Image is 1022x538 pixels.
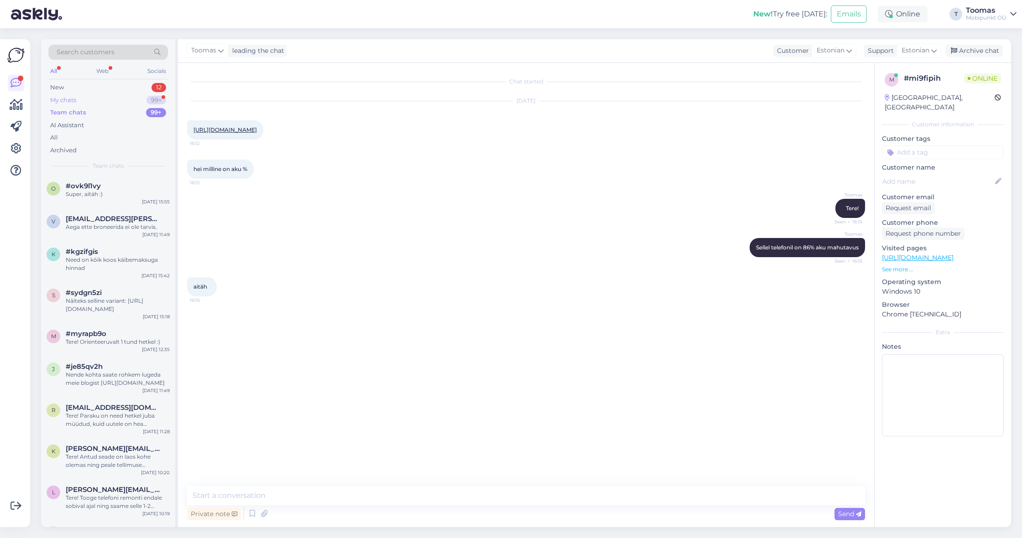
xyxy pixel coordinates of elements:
span: Search customers [57,47,115,57]
div: [DATE] [187,97,865,105]
div: Tere! Paraku on need hetkel juba müüdud, kuid uutele on hea kampaaniahind [URL][DOMAIN_NAME] [66,412,170,428]
span: Seen ✓ 16:15 [828,218,862,225]
div: [DATE] 12:35 [142,346,170,353]
span: Estonian [817,46,845,56]
span: #myrapb9o [66,330,106,338]
a: [URL][DOMAIN_NAME] [882,253,954,262]
div: Mobipunkt OÜ [966,14,1006,21]
span: #sydgn5zi [66,289,102,297]
div: Tere! Tooge telefoni remonti endale sobival ajal ning saame selle 1-2 tunniga vahetatud! :) [66,494,170,510]
span: 16:12 [190,179,224,186]
div: Team chats [50,108,86,117]
div: [DATE] 10:20 [141,469,170,476]
span: m [51,333,56,340]
p: Customer email [882,192,1004,202]
button: Emails [831,5,867,23]
p: Customer name [882,163,1004,172]
div: Archived [50,146,77,155]
p: Operating system [882,277,1004,287]
span: 16:16 [190,297,224,304]
span: l [52,489,55,496]
b: New! [753,10,773,18]
div: AI Assistant [50,121,84,130]
div: [DATE] 11:49 [142,387,170,394]
div: Customer [773,46,809,56]
span: Online [964,73,1001,83]
input: Add a tag [882,145,1004,159]
div: Extra [882,328,1004,336]
p: Browser [882,300,1004,310]
p: See more ... [882,265,1004,274]
div: Tere! Orienteeruvalt 1 tund hetkel :) [66,338,170,346]
div: Super, aitäh :) [66,190,170,198]
input: Add name [882,176,993,186]
div: Nende kohta saate rohkem lugeda meie blogist [URL][DOMAIN_NAME] [66,371,170,387]
span: Sellel telefonil on 86% aku mahutavus [756,244,859,251]
span: Seen ✓ 16:15 [828,258,862,264]
div: leading the chat [229,46,284,56]
span: Toomas [828,191,862,198]
span: o [51,185,56,192]
div: 99+ [146,108,166,117]
div: Chat started [187,78,865,86]
div: [DATE] 15:42 [141,272,170,279]
div: Customer information [882,120,1004,129]
div: All [48,65,59,77]
div: [DATE] 11:49 [142,231,170,238]
div: [GEOGRAPHIC_DATA], [GEOGRAPHIC_DATA] [885,93,995,112]
img: Askly Logo [7,47,25,64]
span: Team chats [93,162,124,170]
span: aitäh [193,283,207,290]
div: [DATE] 10:19 [142,510,170,517]
div: Archive chat [945,45,1003,57]
span: s [52,292,55,299]
span: hei milline on aku % [193,166,247,172]
span: #kgzifgis [66,248,98,256]
div: Tere! Antud seade on laos kohe olemas ning peale tellimuse sooritamist saate selle 1-2 päevaga kä... [66,453,170,469]
div: 12 [151,83,166,92]
div: # mi9fipih [904,73,964,84]
p: Chrome [TECHNICAL_ID] [882,310,1004,319]
span: 16:12 [190,140,224,147]
p: Notes [882,342,1004,352]
span: #je85qv2h [66,362,103,371]
p: Visited pages [882,243,1004,253]
div: Try free [DATE]: [753,9,827,20]
div: My chats [50,96,76,105]
div: New [50,83,64,92]
p: Customer tags [882,134,1004,144]
span: m [889,76,894,83]
span: j [52,366,55,372]
div: Need on kõik koos käibemaksuga hinnad [66,256,170,272]
span: Toomas [191,46,216,56]
div: Online [878,6,928,22]
span: Send [838,510,861,518]
span: v [52,218,55,225]
span: #m1q8vsar [66,527,104,535]
span: k [52,448,56,455]
div: [DATE] 11:28 [143,428,170,435]
div: Web [94,65,110,77]
div: Aega ette broneerida ei ole tarvis. [66,223,170,231]
div: [DATE] 15:55 [142,198,170,205]
span: Toomas [828,231,862,238]
span: karmen.aavik@gmail.com [66,445,161,453]
span: Tere! [846,205,859,212]
div: Request phone number [882,228,965,240]
div: Toomas [966,7,1006,14]
span: ryytelanete@gmail.com [66,403,161,412]
div: Private note [187,508,241,520]
span: k [52,251,56,258]
div: Socials [146,65,168,77]
span: veiko.germann@gmail.com [66,215,161,223]
div: Support [864,46,894,56]
span: Estonian [902,46,929,56]
div: [DATE] 15:18 [143,313,170,320]
div: All [50,133,58,142]
div: 99+ [146,96,166,105]
div: T [949,8,962,21]
div: Request email [882,202,935,214]
p: Windows 10 [882,287,1004,296]
span: #ovk9l1vy [66,182,101,190]
a: [URL][DOMAIN_NAME] [193,126,257,133]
